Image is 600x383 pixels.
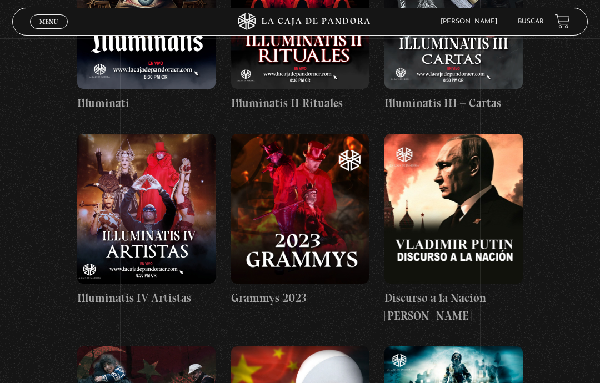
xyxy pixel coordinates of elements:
[36,28,62,36] span: Cerrar
[555,14,570,29] a: View your shopping cart
[77,134,216,307] a: Illuminatis IV Artistas
[435,18,508,25] span: [PERSON_NAME]
[77,94,216,112] h4: Illuminati
[231,289,369,307] h4: Grammys 2023
[231,94,369,112] h4: Illuminatis II Rituales
[231,134,369,307] a: Grammys 2023
[39,18,58,25] span: Menu
[77,289,216,307] h4: Illuminatis IV Artistas
[384,289,523,324] h4: Discurso a la Nación [PERSON_NAME]
[518,18,544,25] a: Buscar
[384,134,523,324] a: Discurso a la Nación [PERSON_NAME]
[384,94,523,112] h4: Illuminatis III – Cartas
